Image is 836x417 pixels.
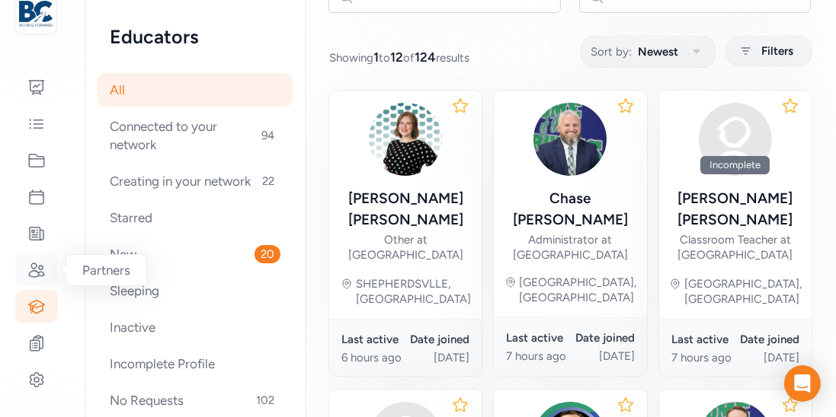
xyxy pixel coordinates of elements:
[390,49,403,65] span: 12
[341,188,469,231] div: [PERSON_NAME] [PERSON_NAME]
[341,350,405,365] div: 6 hours ago
[735,332,799,347] div: Date joined
[98,274,293,307] div: Sleeping
[506,349,570,364] div: 7 hours ago
[356,276,471,307] div: SHEPHERDSVLLE, [GEOGRAPHIC_DATA]
[98,347,293,380] div: Incomplete Profile
[415,49,436,65] span: 124
[784,365,821,402] div: Open Intercom Messenger
[341,332,405,347] div: Last active
[506,330,570,345] div: Last active
[329,48,469,66] span: Showing to of results
[700,156,770,174] div: Incomplete
[506,232,634,263] div: Administrator at [GEOGRAPHIC_DATA]
[110,24,280,49] h2: Educators
[761,42,793,60] span: Filters
[735,350,799,365] div: [DATE]
[98,73,293,107] div: All
[671,332,735,347] div: Last active
[369,103,442,176] img: L0T4gwDmRamowUAsDkZN
[638,43,678,61] span: Newest
[570,330,634,345] div: Date joined
[98,237,293,271] div: New
[506,188,634,231] div: Chase [PERSON_NAME]
[98,110,293,161] div: Connected to your network
[581,36,716,68] button: Sort by:Newest
[341,232,469,263] div: Other at [GEOGRAPHIC_DATA]
[671,232,799,263] div: Classroom Teacher at [GEOGRAPHIC_DATA]
[255,126,280,145] span: 94
[98,384,293,417] div: No Requests
[533,103,607,176] img: 2KaZhvER6uSlTcqK0vqw
[373,49,379,65] span: 1
[98,201,293,234] div: Starred
[250,391,280,409] span: 102
[570,349,634,364] div: [DATE]
[256,172,280,190] span: 22
[591,43,632,61] span: Sort by:
[520,275,637,305] div: [GEOGRAPHIC_DATA], [GEOGRAPHIC_DATA]
[684,276,802,307] div: [GEOGRAPHIC_DATA], [GEOGRAPHIC_DATA]
[98,310,293,344] div: Inactive
[671,188,799,231] div: [PERSON_NAME] [PERSON_NAME]
[98,164,293,198] div: Creating in your network
[255,245,280,263] span: 20
[405,332,469,347] div: Date joined
[405,350,469,365] div: [DATE]
[699,103,772,176] img: avatar38fbb18c.svg
[671,350,735,365] div: 7 hours ago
